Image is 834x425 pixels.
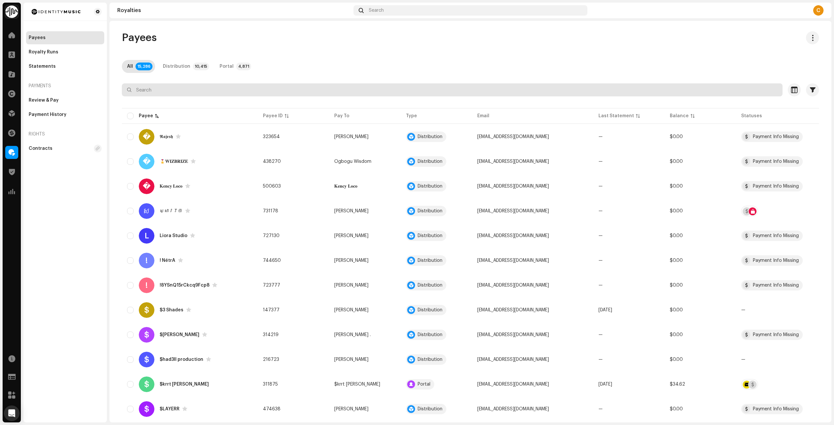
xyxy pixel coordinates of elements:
div: Portal [220,60,234,73]
div: � [139,178,154,194]
re-a-nav-header: Payments [26,78,104,94]
span: $0.00 [670,333,683,337]
div: $krrt Cobain [160,382,209,387]
div: Open Intercom Messenger [4,405,20,421]
div: Payment History [29,112,66,117]
img: 185c913a-8839-411b-a7b9-bf647bcb215e [29,8,83,16]
div: Payment Info Missing [753,184,799,189]
re-m-nav-item: Royalty Runs [26,46,104,59]
span: Search [369,8,384,13]
div: ! NétrÂ [160,258,175,263]
div: Royalties [117,8,351,13]
div: $ [139,352,154,367]
div: Distribution [418,357,442,362]
div: 🎖️𝐖𝐈𝐙𝐁𝐑𝐈𝐙𝐄 [160,159,188,164]
div: Review & Pay [29,98,59,103]
div: Payment Info Missing [753,234,799,238]
div: Payment Info Missing [753,135,799,139]
span: $0.00 [670,234,683,238]
div: Portal [418,382,430,387]
re-m-nav-item: Review & Pay [26,94,104,107]
span: — [598,159,603,164]
span: $0.00 [670,135,683,139]
span: akp878943@gmail.com [477,135,549,139]
span: — [598,135,603,139]
div: Payment Info Missing [753,407,799,411]
span: Sahil . [334,333,371,337]
span: 474638 [263,407,280,411]
div: ស [139,203,154,219]
p-badge: 15,286 [136,63,152,70]
span: 𝐊𝐞𝐧𝐜𝐲 𝐋𝐨𝐜𝐨 [334,184,357,189]
div: $ [139,302,154,318]
div: $had3ll production [160,357,203,362]
re-a-table-badge: — [741,308,814,312]
span: — [598,209,603,213]
div: Distribution [418,407,442,411]
span: tathoum21@gmail.com [477,209,549,213]
div: Payment Info Missing [753,283,799,288]
div: Statements [29,64,56,69]
span: $0.00 [670,308,683,312]
re-a-nav-header: Rights [26,126,104,142]
div: $3 Shades [160,308,183,312]
span: 216723 [263,357,279,362]
div: Distribution [418,283,442,288]
span: bxx.anw@gmail.com [477,234,549,238]
div: Liora Studio [160,234,187,238]
span: Venson Michael Tabuzo [334,308,368,312]
div: Distribution [418,308,442,312]
span: Michael Shadell [334,357,368,362]
span: whitboylynn@gmail.com [477,357,549,362]
div: Last Statement [598,113,634,119]
div: C [813,5,824,16]
span: $0.00 [670,159,683,164]
span: — [598,357,603,362]
p-badge: 4,871 [236,63,251,70]
span: nerfszovetseg3@gmail.com [477,407,549,411]
span: $0.00 [670,184,683,189]
div: Distribution [418,258,442,263]
span: — [598,184,603,189]
div: Payees [29,35,46,40]
span: 723777 [263,283,280,288]
span: tabuzovensonmichael@gmail.com [477,308,549,312]
span: biogojuju@gmail.com [477,184,549,189]
span: — [598,333,603,337]
span: Rajesh Verma [334,135,368,139]
p-badge: 10,415 [193,63,209,70]
span: — [598,234,603,238]
span: $34.62 [670,382,685,387]
div: ស្សាវរីយ៍ [160,209,182,213]
span: 727130 [263,234,280,238]
span: KHON THORN [334,209,368,213]
span: vodkabusiness01@gmail.com [477,283,549,288]
span: anuwat jingta [334,234,368,238]
span: 744650 [263,258,281,263]
div: Distribution [418,184,442,189]
span: Dec 2020 [598,308,612,312]
re-m-nav-item: Statements [26,60,104,73]
span: n3trababus@gmail.com [477,258,549,263]
div: $LAYERR [160,407,180,411]
span: 147377 [263,308,280,312]
div: 𝕽𝖆𝖏𝖊𝖘𝖍 [160,135,173,139]
re-m-nav-item: Payment History [26,108,104,121]
div: Payee [139,113,153,119]
input: Search [122,83,783,96]
span: — [598,407,603,411]
div: Distribution [418,209,442,213]
span: 438270 [263,159,281,164]
div: Distribution [418,159,442,164]
div: $ [139,376,154,392]
div: !8YSnQ15rCkcq9Fcp8 [160,283,209,288]
span: Burak Keskin [334,283,368,288]
re-m-nav-item: Contracts [26,142,104,155]
span: Kovács Róbert [334,407,368,411]
div: Payment Info Missing [753,333,799,337]
span: 311875 [263,382,278,387]
div: ! [139,277,154,293]
span: Sep 2025 [598,382,612,387]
